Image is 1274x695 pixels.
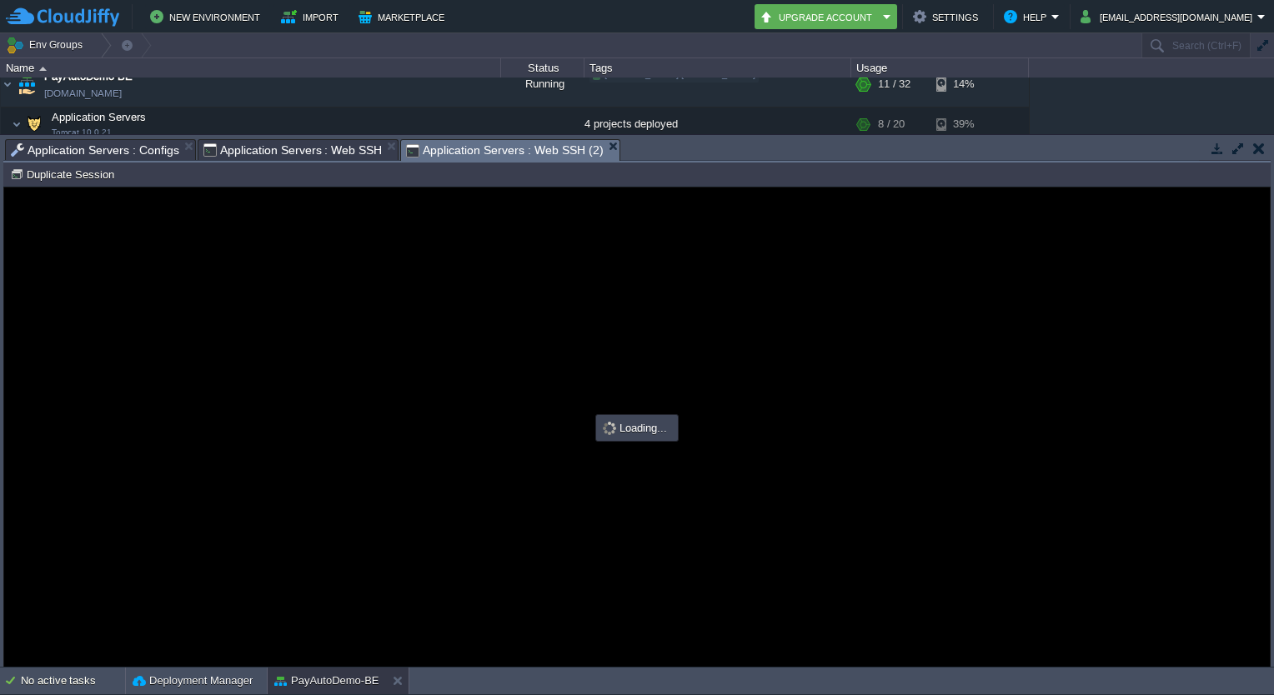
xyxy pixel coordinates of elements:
button: Marketplace [359,7,449,27]
div: 11 / 32 [878,62,910,107]
button: Duplicate Session [10,167,119,182]
img: AMDAwAAAACH5BAEAAAAALAAAAAABAAEAAAICRAEAOw== [12,107,22,141]
div: Loading... [598,417,676,439]
span: Tomcat 10.0.21 [52,127,112,137]
button: Deployment Manager [133,672,253,689]
span: Application Servers : Configs [11,140,179,160]
button: New Environment [150,7,265,27]
img: AMDAwAAAACH5BAEAAAAALAAAAAABAAEAAAICRAEAOw== [39,67,47,71]
div: Status [502,58,584,77]
button: [EMAIL_ADDRESS][DOMAIN_NAME] [1081,7,1257,27]
div: Name [2,58,500,77]
button: Env Groups [6,33,88,57]
span: Application Servers : Web SSH [203,140,383,160]
div: Running [501,62,584,107]
span: Application Servers : Web SSH (2) [406,140,603,161]
img: AMDAwAAAACH5BAEAAAAALAAAAAABAAEAAAICRAEAOw== [15,62,38,107]
img: AMDAwAAAACH5BAEAAAAALAAAAAABAAEAAAICRAEAOw== [23,107,46,141]
button: Upgrade Account [760,7,878,27]
button: Settings [913,7,983,27]
button: PayAutoDemo-BE [274,672,379,689]
img: AMDAwAAAACH5BAEAAAAALAAAAAABAAEAAAICRAEAOw== [1,62,14,107]
div: Tags [585,58,850,77]
button: Help [1004,7,1051,27]
div: 4 projects deployed [584,107,851,141]
a: [DOMAIN_NAME] [44,85,122,102]
div: No active tasks [21,667,125,694]
div: 14% [936,62,991,107]
div: 39% [936,107,991,141]
button: Import [281,7,344,27]
div: Usage [852,58,1028,77]
a: Application ServersTomcat 10.0.21 [50,111,148,123]
div: 8 / 20 [878,107,905,141]
span: Application Servers [50,110,148,124]
img: CloudJiffy [6,7,119,27]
